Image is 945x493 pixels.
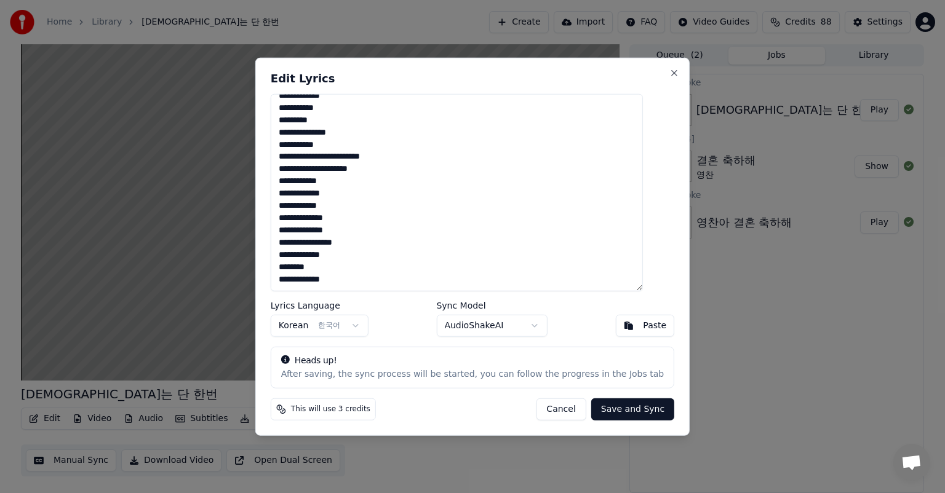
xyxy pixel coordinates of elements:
[591,398,674,420] button: Save and Sync
[536,398,586,420] button: Cancel
[436,301,547,309] label: Sync Model
[271,73,674,84] h2: Edit Lyrics
[291,404,370,414] span: This will use 3 credits
[643,319,666,331] div: Paste
[615,314,674,336] button: Paste
[281,368,664,380] div: After saving, the sync process will be started, you can follow the progress in the Jobs tab
[271,301,369,309] label: Lyrics Language
[281,354,664,366] div: Heads up!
